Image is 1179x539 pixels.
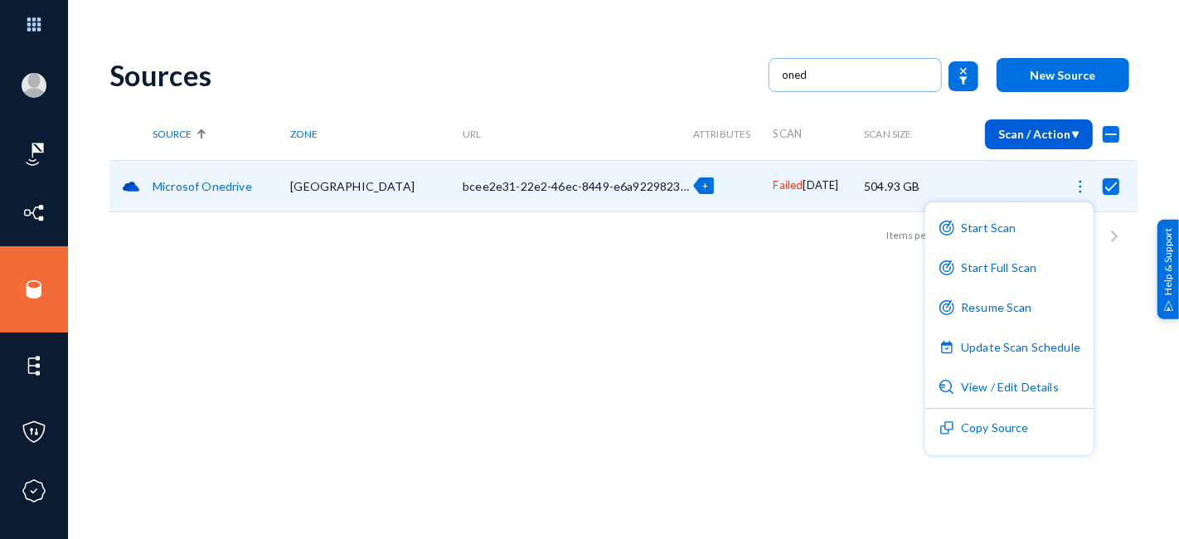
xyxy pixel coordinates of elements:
img: icon-scan-purple.svg [939,300,954,315]
button: Copy Source [925,409,1094,449]
button: Resume Scan [925,289,1094,328]
img: icon-scan-purple.svg [939,260,954,275]
img: icon-scheduled-purple.svg [939,340,954,355]
button: Start Scan [925,209,1094,249]
img: icon-scan-purple.svg [939,221,954,236]
button: Update Scan Schedule [925,328,1094,368]
button: Start Full Scan [925,249,1094,289]
img: icon-duplicate.svg [939,420,954,435]
button: View / Edit Details [925,368,1094,408]
img: icon-detail.svg [939,380,954,395]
